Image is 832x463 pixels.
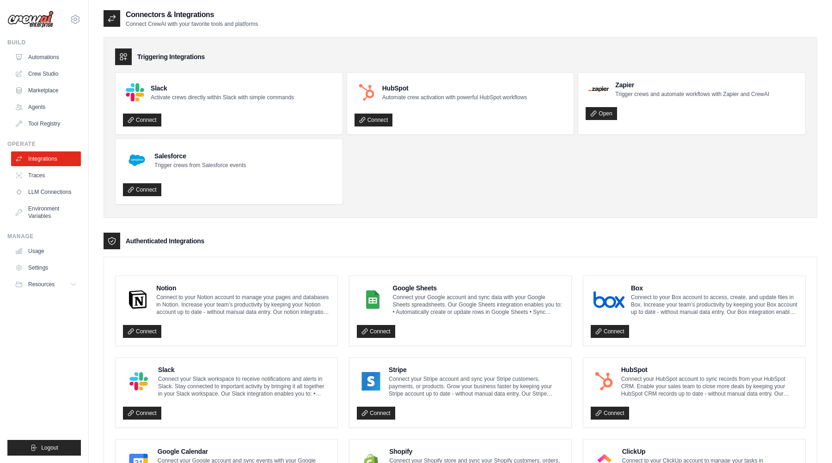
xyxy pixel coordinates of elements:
[7,11,54,28] img: Logo
[593,372,615,391] img: HubSpot Logo
[360,290,386,309] img: Google Sheets Logo
[615,80,769,90] h4: Zapier
[154,162,246,169] p: Trigger crews from Salesforce events
[357,325,395,338] a: Connect
[360,372,382,391] img: Stripe Logo
[11,66,81,81] a: Crew Studio
[151,84,294,93] h4: Slack
[126,9,258,20] h2: Connectors & Integrations
[7,140,81,148] div: Operate
[588,86,609,92] img: Zapier Logo
[11,50,81,65] a: Automations
[389,365,564,374] h4: Stripe
[11,260,81,275] a: Settings
[28,281,55,288] span: Resources
[126,83,144,102] img: Slack Logo
[123,325,161,338] a: Connect
[123,183,161,196] a: Connect
[7,39,81,46] div: Build
[631,283,798,293] h4: Box
[389,375,564,397] p: Connect your Stripe account and sync your Stripe customers, payments, or products. Grow your busi...
[621,375,798,397] p: Connect your HubSpot account to sync records from your HubSpot CRM. Enable your sales team to clo...
[126,20,258,28] p: Connect CrewAI with your favorite tools and platforms
[126,236,204,246] h3: Authenticated Integrations
[591,407,629,420] a: Connect
[126,149,148,171] img: Salesforce Logo
[586,107,617,120] a: Open
[158,365,330,374] h4: Slack
[7,233,81,240] div: Manage
[151,94,294,101] p: Activate crews directly within Slack with simple commands
[357,407,395,420] a: Connect
[41,444,58,451] span: Logout
[126,290,150,309] img: Notion Logo
[7,440,81,456] button: Logout
[11,277,81,292] button: Resources
[357,83,376,102] img: HubSpot Logo
[615,90,769,98] p: Trigger crews and automate workflows with Zapier and CrewAI
[123,407,161,420] a: Connect
[11,116,81,131] a: Tool Registry
[11,151,81,166] a: Integrations
[156,283,330,293] h4: Notion
[11,185,81,199] a: LLM Connections
[591,325,629,338] a: Connect
[382,84,527,93] h4: HubSpot
[631,294,798,316] p: Connect to your Box account to access, create, and update files in Box. Increase your team’s prod...
[123,114,161,126] a: Connect
[382,94,527,101] p: Automate crew activation with powerful HubSpot workflows
[154,151,246,161] h4: Salesforce
[11,244,81,259] a: Usage
[622,447,798,456] h4: ClickUp
[156,294,330,316] p: Connect to your Notion account to manage your pages and databases in Notion. Increase your team’s...
[392,294,564,316] p: Connect your Google account and sync data with your Google Sheets spreadsheets. Our Google Sheets...
[137,52,205,61] h3: Triggering Integrations
[11,201,81,223] a: Environment Variables
[126,372,152,391] img: Slack Logo
[355,114,393,126] a: Connect
[621,365,798,374] h4: HubSpot
[11,168,81,183] a: Traces
[593,290,624,309] img: Box Logo
[11,100,81,114] a: Agents
[158,447,330,456] h4: Google Calendar
[392,283,564,293] h4: Google Sheets
[158,375,330,397] p: Connect your Slack workspace to receive notifications and alerts in Slack. Stay connected to impo...
[11,83,81,98] a: Marketplace
[389,447,564,456] h4: Shopify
